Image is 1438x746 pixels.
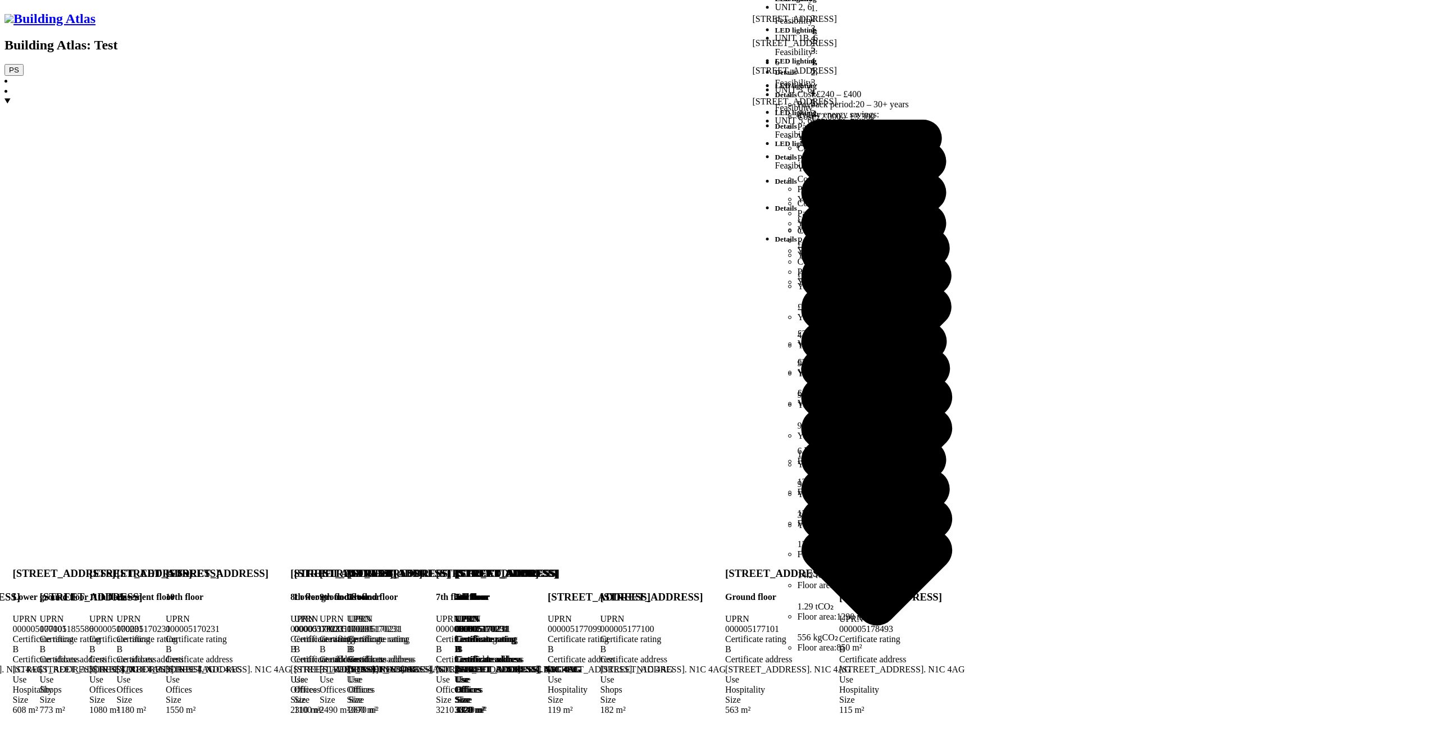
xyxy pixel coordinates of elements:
div: B [290,644,416,654]
div: UPRN [455,614,581,624]
div: Certificate address [725,654,851,665]
div: UPRN [294,614,420,624]
div: 119 m² [548,705,674,715]
div: B [725,644,851,654]
div: 1100 m² [294,705,420,715]
h3: [STREET_ADDRESS] [117,567,243,580]
div: Certificate rating [455,634,581,644]
li: UNIT 2, 6 [775,2,951,12]
div: Offices [290,685,416,695]
li: Yearly energy savings: [798,277,957,399]
div: Certificate rating [294,634,420,644]
div: [STREET_ADDRESS]. N1C 4AG [13,665,139,675]
button: PS [4,64,24,76]
div: Use [13,675,139,685]
div: 563 m² [725,705,851,715]
div: Use [839,675,965,685]
div: 000005177100 [600,624,726,634]
div: Size [725,695,851,705]
div: Certificate rating [290,634,416,644]
div: 000005170231 [290,624,416,634]
div: Hospitality [839,685,965,695]
div: [STREET_ADDRESS] [753,97,957,126]
div: Certificate rating [600,634,726,644]
div: Certificate address [548,654,674,665]
h2: Building Atlas: Test [4,38,1434,53]
div: 1180 m² [117,705,243,715]
a: Building Atlas [4,11,95,26]
div: UPRN [117,614,243,624]
div: UPRN [548,614,674,624]
div: [STREET_ADDRESS]. N1C 4AG [347,665,473,675]
img: main-0bbd2752.svg [4,14,13,23]
h3: [STREET_ADDRESS] [294,567,420,580]
h4: Lower ground floor [294,592,420,602]
div: [STREET_ADDRESS] [753,14,951,43]
div: B [600,644,726,654]
div: Offices [117,685,243,695]
span: £1,074 [798,378,957,398]
div: Use [600,675,726,685]
h5: Details [775,235,957,244]
li: Cost: [798,257,957,267]
div: Use [294,675,420,685]
div: [STREET_ADDRESS]. N1C 4AG [839,665,965,675]
div: [STREET_ADDRESS]. N1C 4AG [600,665,726,675]
li: Yearly GHG change: [798,520,957,643]
span: PS [9,66,19,74]
div: B [548,644,674,654]
div: 000005170231 [455,624,581,634]
li: UNIT 5, 6 [775,116,957,126]
div: Certificate address [455,654,581,665]
div: Hospitality [725,685,851,695]
div: B [839,644,965,654]
div: UPRN [600,614,726,624]
div: [STREET_ADDRESS]. N1C 4AG [548,665,674,675]
dt: Feasibility [775,161,957,171]
div: Size [600,695,726,705]
div: Certificate address [117,654,243,665]
li: UNIT 1B, 6 [775,33,951,43]
h3: [STREET_ADDRESS] [839,591,965,603]
h3: [STREET_ADDRESS] [725,567,851,580]
div: Certificate rating [839,634,965,644]
div: 000005177099 [548,624,674,634]
div: Size [839,695,965,705]
div: 000005170231 [294,624,420,634]
div: 182 m² [600,705,726,715]
div: B [455,644,581,654]
h4: 8th floor [290,592,416,602]
h5: LED lighting [775,139,957,148]
div: UPRN [13,614,139,624]
div: Size [290,695,416,705]
div: Hospitality [548,685,674,695]
h4: Ground floor [725,592,851,602]
div: [STREET_ADDRESS]. N1C 4AG [455,665,581,675]
h3: [STREET_ADDRESS] [455,567,581,580]
div: Certificate address [294,654,420,665]
div: [STREET_ADDRESS]. N1C 4AG [117,665,243,675]
h3: [STREET_ADDRESS] [290,567,416,580]
div: 2310 m² [290,705,416,715]
div: Use [290,675,416,685]
div: Size [117,695,243,705]
div: Hospitality [13,685,139,695]
li: UNIT 3, 6 [775,84,957,94]
div: Shops [600,685,726,695]
div: Certificate rating [725,634,851,644]
li: Payback period: [798,267,957,277]
div: [STREET_ADDRESS]. N1C 4AG [294,665,420,675]
div: [STREET_ADDRESS]. N1C 4AG [349,665,475,675]
div: B [294,644,420,654]
span: 12 – 20 years [855,267,904,276]
li: 6 [775,57,954,67]
div: 000005170231 [117,624,243,634]
div: Offices [455,685,581,695]
div: Certificate address [839,654,965,665]
div: 000005177101 [13,624,139,634]
div: Use [725,675,851,685]
div: UPRN [839,614,965,624]
h4: Basement floor [117,592,243,602]
span: £13,000 – £21,000 [816,257,884,266]
div: 000005177101 [725,624,851,634]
